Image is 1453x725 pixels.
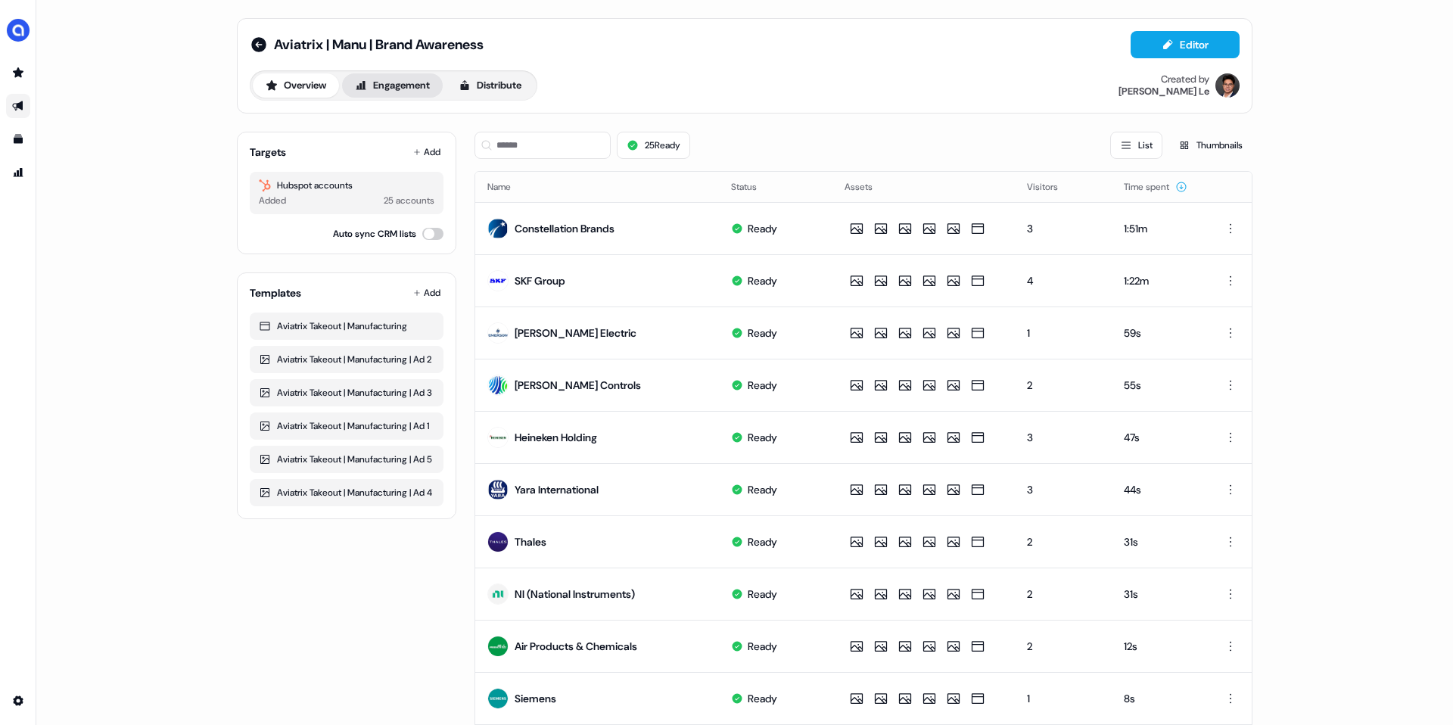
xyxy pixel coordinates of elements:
div: 3 [1027,482,1100,497]
div: Ready [748,639,777,654]
label: Auto sync CRM lists [333,226,416,241]
div: 1:51m [1124,221,1193,236]
div: Ready [748,430,777,445]
div: Created by [1161,73,1209,86]
button: Thumbnails [1168,132,1252,159]
div: 59s [1124,325,1193,341]
button: Status [731,173,775,201]
div: Air Products & Chemicals [515,639,637,654]
div: Ready [748,534,777,549]
div: 12s [1124,639,1193,654]
button: Add [410,282,443,303]
div: Yara International [515,482,599,497]
div: Ready [748,378,777,393]
div: 2 [1027,378,1100,393]
a: Go to attribution [6,160,30,185]
a: Editor [1131,39,1240,54]
a: Go to integrations [6,689,30,713]
button: Editor [1131,31,1240,58]
button: List [1110,132,1162,159]
button: 25Ready [617,132,690,159]
img: Hugh [1215,73,1240,98]
div: Ready [748,691,777,706]
div: 2 [1027,587,1100,602]
div: Ready [748,587,777,602]
div: Added [259,193,286,208]
div: 31s [1124,587,1193,602]
th: Assets [832,172,1014,202]
div: 55s [1124,378,1193,393]
div: Targets [250,145,286,160]
div: Heineken Holding [515,430,597,445]
span: Aviatrix | Manu | Brand Awareness [274,36,484,54]
button: Time spent [1124,173,1187,201]
div: Ready [748,221,777,236]
div: 1 [1027,691,1100,706]
div: Ready [748,325,777,341]
button: Engagement [342,73,443,98]
div: Aviatrix Takeout | Manufacturing | Ad 2 [259,352,434,367]
div: Aviatrix Takeout | Manufacturing [259,319,434,334]
button: Overview [253,73,339,98]
div: [PERSON_NAME] Electric [515,325,636,341]
div: 1:22m [1124,273,1193,288]
div: NI (National Instruments) [515,587,635,602]
div: 44s [1124,482,1193,497]
div: Thales [515,534,546,549]
button: Visitors [1027,173,1076,201]
div: 1 [1027,325,1100,341]
div: Templates [250,285,301,300]
div: 3 [1027,221,1100,236]
div: Aviatrix Takeout | Manufacturing | Ad 5 [259,452,434,467]
div: Aviatrix Takeout | Manufacturing | Ad 4 [259,485,434,500]
div: [PERSON_NAME] Le [1119,86,1209,98]
div: SKF Group [515,273,565,288]
div: Aviatrix Takeout | Manufacturing | Ad 1 [259,419,434,434]
div: Siemens [515,691,556,706]
div: 2 [1027,534,1100,549]
div: 31s [1124,534,1193,549]
div: 25 accounts [384,193,434,208]
button: Add [410,142,443,163]
div: Ready [748,482,777,497]
div: [PERSON_NAME] Controls [515,378,641,393]
div: 3 [1027,430,1100,445]
div: 8s [1124,691,1193,706]
a: Go to templates [6,127,30,151]
a: Go to prospects [6,61,30,85]
div: 2 [1027,639,1100,654]
button: Name [487,173,529,201]
button: Distribute [446,73,534,98]
a: Go to outbound experience [6,94,30,118]
div: Hubspot accounts [259,178,434,193]
div: Aviatrix Takeout | Manufacturing | Ad 3 [259,385,434,400]
div: 4 [1027,273,1100,288]
div: Constellation Brands [515,221,614,236]
div: Ready [748,273,777,288]
div: 47s [1124,430,1193,445]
